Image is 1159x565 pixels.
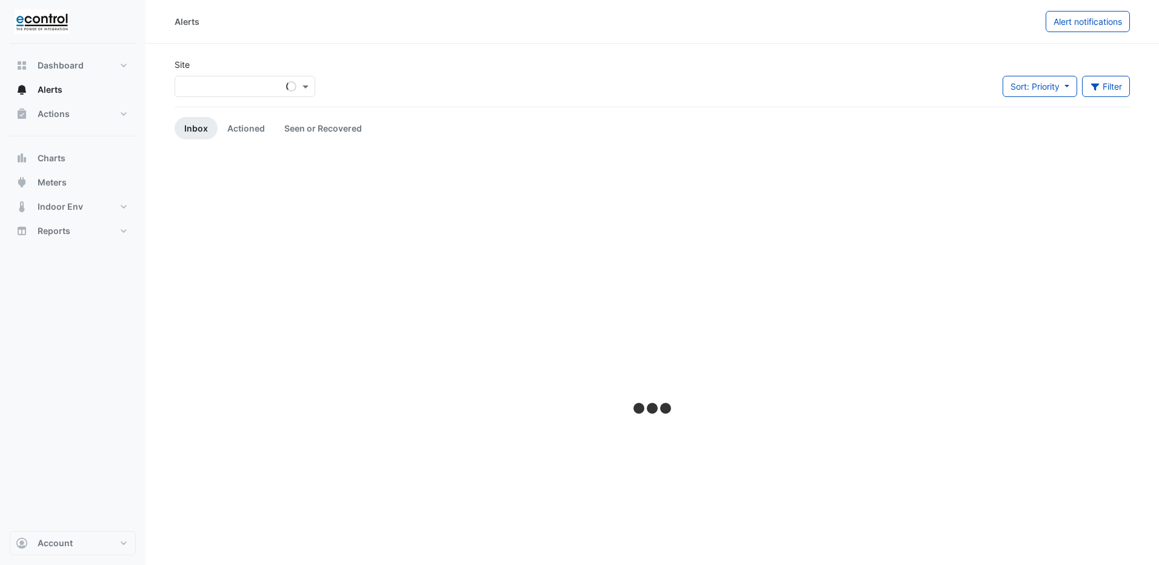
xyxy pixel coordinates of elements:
img: Company Logo [15,10,69,34]
div: Alerts [175,15,199,28]
button: Filter [1082,76,1131,97]
span: Actions [38,108,70,120]
app-icon: Dashboard [16,59,28,72]
button: Dashboard [10,53,136,78]
button: Reports [10,219,136,243]
span: Alerts [38,84,62,96]
app-icon: Reports [16,225,28,237]
app-icon: Alerts [16,84,28,96]
app-icon: Meters [16,176,28,189]
app-icon: Actions [16,108,28,120]
button: Account [10,531,136,555]
button: Indoor Env [10,195,136,219]
button: Actions [10,102,136,126]
span: Meters [38,176,67,189]
label: Site [175,58,190,71]
a: Seen or Recovered [275,117,372,139]
span: Charts [38,152,65,164]
a: Inbox [175,117,218,139]
app-icon: Charts [16,152,28,164]
span: Sort: Priority [1010,81,1060,92]
button: Meters [10,170,136,195]
app-icon: Indoor Env [16,201,28,213]
button: Alerts [10,78,136,102]
span: Dashboard [38,59,84,72]
span: Account [38,537,73,549]
span: Alert notifications [1054,16,1122,27]
button: Sort: Priority [1003,76,1077,97]
button: Alert notifications [1046,11,1130,32]
a: Actioned [218,117,275,139]
span: Reports [38,225,70,237]
button: Charts [10,146,136,170]
span: Indoor Env [38,201,83,213]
